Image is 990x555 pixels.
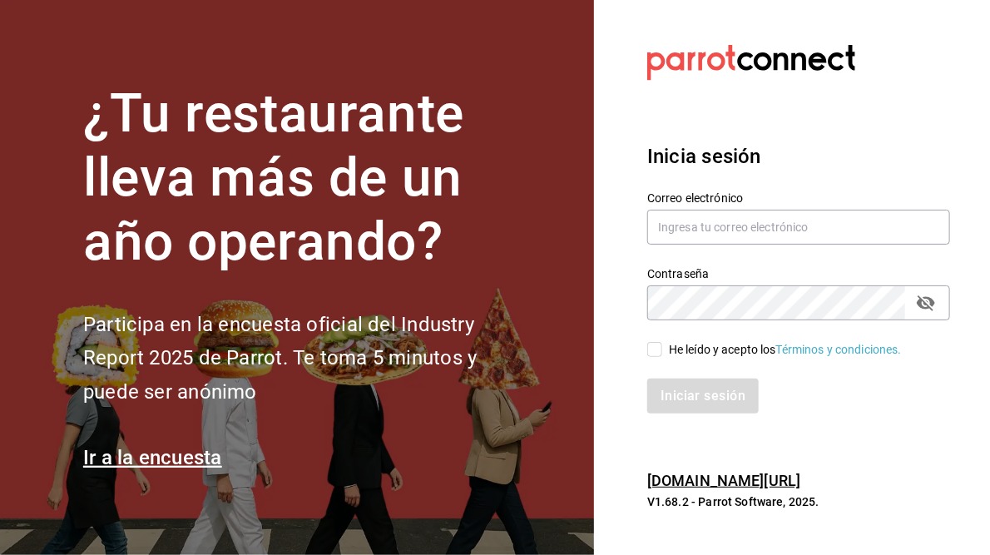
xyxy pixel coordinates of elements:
h2: Participa en la encuesta oficial del Industry Report 2025 de Parrot. Te toma 5 minutos y puede se... [83,308,532,409]
a: Términos y condiciones. [776,343,902,356]
h1: ¿Tu restaurante lleva más de un año operando? [83,82,532,274]
p: V1.68.2 - Parrot Software, 2025. [647,493,950,510]
a: Ir a la encuesta [83,446,222,469]
div: He leído y acepto los [669,341,902,359]
label: Correo electrónico [647,193,950,205]
h3: Inicia sesión [647,141,950,171]
input: Ingresa tu correo electrónico [647,210,950,245]
button: passwordField [912,289,940,317]
a: [DOMAIN_NAME][URL] [647,472,800,489]
label: Contraseña [647,269,950,280]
